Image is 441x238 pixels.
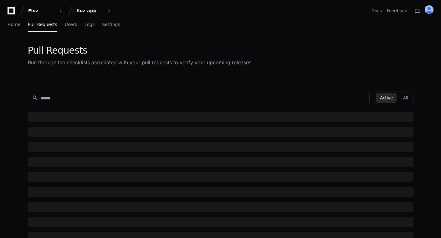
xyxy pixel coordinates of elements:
[65,18,77,32] a: Users
[102,23,120,26] span: Settings
[425,5,433,14] img: ALV-UjVD7KG1tMa88xDDI9ymlYHiJUIeQmn4ZkcTNlvp35G3ZPz_-IcYruOZ3BUwjg3IAGqnc7NeBF4ak2m6018ZT2E_fm5QU...
[28,23,57,26] span: Pull Requests
[28,8,55,14] div: Fluz
[399,93,412,103] button: All
[376,93,397,103] button: Active
[65,23,77,26] span: Users
[372,8,382,14] a: Docs
[32,95,38,101] mat-icon: search
[102,18,120,32] a: Settings
[76,8,103,14] div: fluz-app
[8,18,20,32] a: Home
[8,23,20,26] span: Home
[85,23,95,26] span: Logs
[387,8,407,14] button: Feedback
[28,18,57,32] a: Pull Requests
[26,5,66,16] button: Fluz
[85,18,95,32] a: Logs
[74,5,114,16] button: fluz-app
[28,59,253,66] div: Run through the checklists associated with your pull requests to verify your upcoming releases.
[28,45,253,56] div: Pull Requests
